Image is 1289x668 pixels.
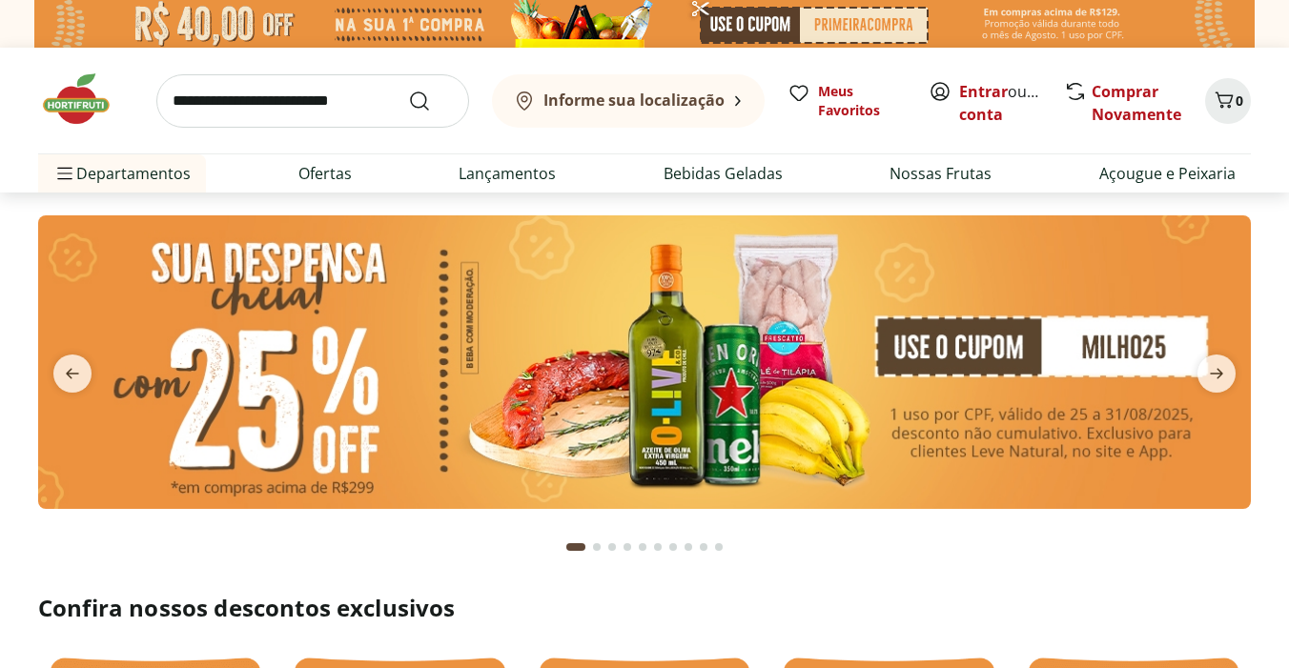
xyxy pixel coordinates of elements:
[664,162,783,185] a: Bebidas Geladas
[408,90,454,112] button: Submit Search
[38,593,1251,623] h2: Confira nossos descontos exclusivos
[818,82,906,120] span: Meus Favoritos
[604,524,620,570] button: Go to page 3 from fs-carousel
[543,90,725,111] b: Informe sua localização
[959,80,1044,126] span: ou
[492,74,765,128] button: Informe sua localização
[1092,81,1181,125] a: Comprar Novamente
[38,71,133,128] img: Hortifruti
[959,81,1064,125] a: Criar conta
[665,524,681,570] button: Go to page 7 from fs-carousel
[635,524,650,570] button: Go to page 5 from fs-carousel
[890,162,992,185] a: Nossas Frutas
[563,524,589,570] button: Current page from fs-carousel
[1205,78,1251,124] button: Carrinho
[681,524,696,570] button: Go to page 8 from fs-carousel
[620,524,635,570] button: Go to page 4 from fs-carousel
[1099,162,1236,185] a: Açougue e Peixaria
[696,524,711,570] button: Go to page 9 from fs-carousel
[38,354,107,393] button: previous
[459,162,556,185] a: Lançamentos
[156,74,469,128] input: search
[1182,354,1251,393] button: next
[53,151,191,196] span: Departamentos
[1236,91,1243,110] span: 0
[298,162,352,185] a: Ofertas
[589,524,604,570] button: Go to page 2 from fs-carousel
[959,81,1008,102] a: Entrar
[53,151,76,196] button: Menu
[711,524,726,570] button: Go to page 10 from fs-carousel
[650,524,665,570] button: Go to page 6 from fs-carousel
[788,82,906,120] a: Meus Favoritos
[38,215,1251,509] img: cupom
